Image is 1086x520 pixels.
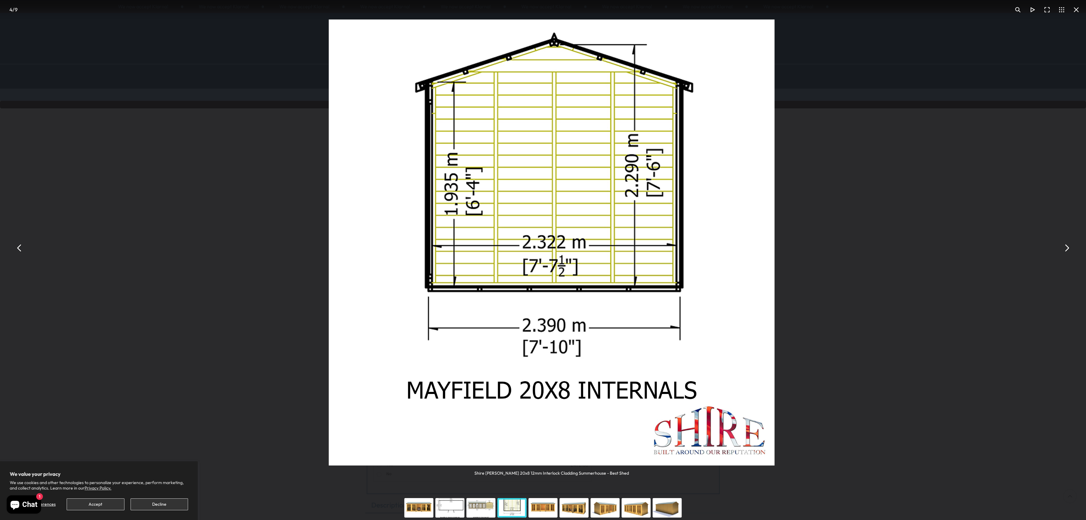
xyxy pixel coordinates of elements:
span: 9 [15,6,18,13]
button: Decline [131,498,188,510]
button: Toggle zoom level [1011,2,1025,17]
button: Toggle thumbnails [1054,2,1069,17]
div: Shire [PERSON_NAME] 20x8 12mm Interlock Cladding Summerhouse - Best Shed [474,466,629,476]
span: 4 [9,6,12,13]
div: / [2,2,24,17]
button: Accept [67,498,124,510]
button: Next [1059,241,1074,255]
button: Previous [12,241,27,255]
inbox-online-store-chat: Shopify online store chat [5,495,43,515]
button: Close [1069,2,1084,17]
p: We use cookies and other technologies to personalize your experience, perform marketing, and coll... [10,480,188,491]
h2: We value your privacy [10,471,188,477]
a: Privacy Policy. [85,485,111,491]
